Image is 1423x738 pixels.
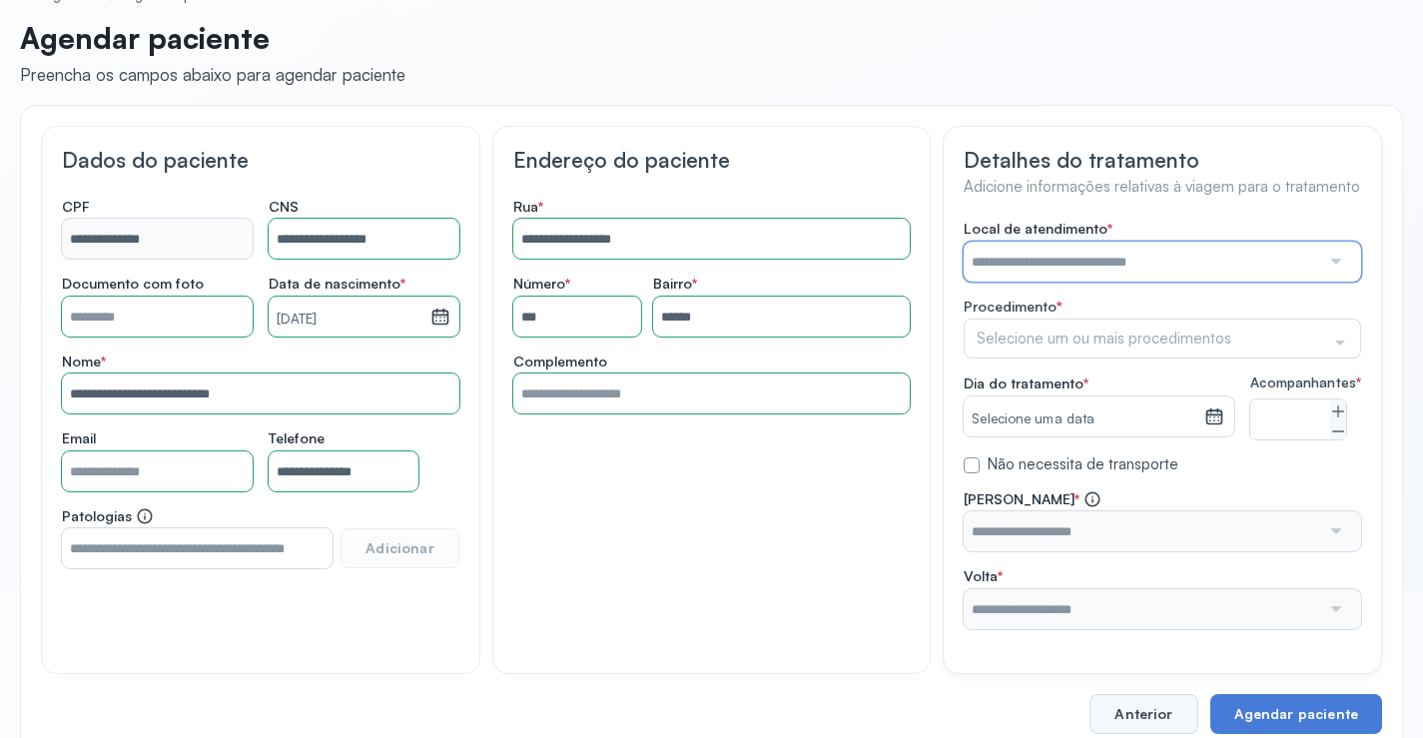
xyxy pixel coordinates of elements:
[964,567,1003,585] span: Volta
[513,275,570,293] span: Número
[653,275,697,293] span: Bairro
[269,429,325,447] span: Telefone
[513,198,543,216] span: Rua
[269,275,405,293] span: Data de nascimento
[269,198,299,216] span: CNS
[964,490,1101,508] span: [PERSON_NAME]
[20,64,405,85] div: Preencha os campos abaixo para agendar paciente
[62,147,459,173] h3: Dados do paciente
[20,20,405,56] p: Agendar paciente
[62,198,90,216] span: CPF
[513,147,911,173] h3: Endereço do paciente
[1250,374,1361,391] span: Acompanhantes
[62,275,204,293] span: Documento com foto
[62,507,154,525] span: Patologias
[964,147,1361,173] h3: Detalhes do tratamento
[964,220,1112,238] span: Local de atendimento
[277,310,422,330] small: [DATE]
[977,328,1231,349] span: Selecione um ou mais procedimentos
[62,429,96,447] span: Email
[964,374,1088,392] span: Dia do tratamento
[964,178,1361,197] h4: Adicione informações relativas à viagem para o tratamento
[964,298,1057,315] span: Procedimento
[341,528,458,568] button: Adicionar
[513,353,607,370] span: Complemento
[972,409,1196,429] small: Selecione uma data
[1210,694,1382,734] button: Agendar paciente
[1089,694,1197,734] button: Anterior
[988,455,1178,474] label: Não necessita de transporte
[62,353,106,370] span: Nome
